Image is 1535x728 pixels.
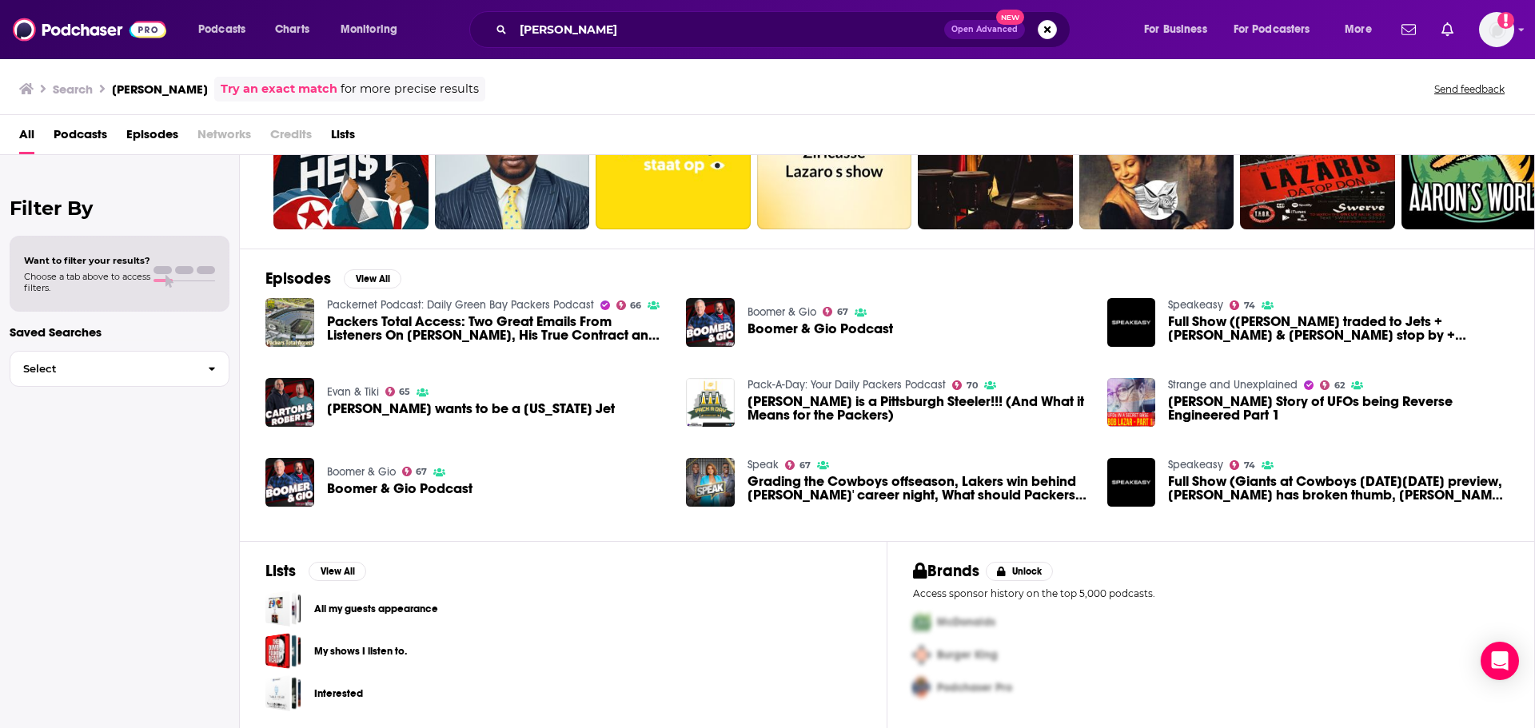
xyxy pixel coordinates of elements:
a: 74 [1230,460,1255,470]
a: Speakeasy [1168,298,1223,312]
a: Episodes [126,121,178,154]
span: Full Show ([PERSON_NAME] traded to Jets + [PERSON_NAME] & [PERSON_NAME] stop by + [PERSON_NAME] o... [1168,315,1509,342]
a: Speak [748,458,779,471]
img: First Pro Logo [907,606,937,638]
span: McDonalds [937,615,995,629]
p: Access sponsor history on the top 5,000 podcasts. [913,587,1509,599]
a: EpisodesView All [265,269,401,288]
button: open menu [1334,17,1392,42]
h3: Search [53,82,93,97]
a: Boomer & Gio [748,305,816,319]
span: [PERSON_NAME] wants to be a [US_STATE] Jet [327,402,615,416]
h2: Filter By [10,197,229,220]
button: open menu [187,17,266,42]
a: Lists [331,121,355,154]
a: 70 [952,380,978,390]
span: Podchaser Pro [937,681,1012,694]
span: 62 [1334,382,1345,389]
a: Interested [265,675,301,711]
a: 67 [402,467,428,476]
span: New [996,10,1025,25]
h2: Brands [913,561,979,581]
a: ListsView All [265,561,366,581]
span: 67 [416,468,427,475]
a: Packers Total Access: Two Great Emails From Listeners On Aaron Rodgers, His True Contract and The... [265,298,314,347]
a: 66 [616,300,642,310]
span: 65 [399,388,410,396]
a: BOB LAZAR Story of UFOs being Reverse Engineered Part 1 [1168,395,1509,422]
span: Packers Total Access: Two Great Emails From Listeners On [PERSON_NAME], His True Contract and The... [327,315,668,342]
button: Open AdvancedNew [944,20,1025,39]
img: BOB LAZAR Story of UFOs being Reverse Engineered Part 1 [1107,378,1156,427]
img: Second Pro Logo [907,638,937,671]
span: More [1345,18,1372,41]
a: Podcasts [54,121,107,154]
a: Full Show (Giants at Cowboys Thanksgiving Day preview, Aaron Rodgers has broken thumb, Zach Wilso... [1168,475,1509,502]
span: Monitoring [341,18,397,41]
img: Boomer & Gio Podcast [265,458,314,507]
button: Send feedback [1429,82,1509,96]
span: 67 [837,308,848,316]
a: My shows I listen to. [314,642,407,660]
span: Podcasts [198,18,245,41]
span: Select [10,364,195,374]
span: Credits [270,121,312,154]
span: Networks [197,121,251,154]
a: Packernet Podcast: Daily Green Bay Packers Podcast [327,298,594,312]
img: Full Show (Davante Adams traded to Jets + George Pickens & Drew Rosenhaus stop by + Mike McCarthy... [1107,298,1156,347]
a: All my guests appearance [314,600,438,618]
span: 74 [1244,302,1255,309]
img: Aaron Rodgers wants to be a New York Jet [265,378,314,427]
h3: [PERSON_NAME] [112,82,208,97]
a: Boomer & Gio Podcast [327,482,472,495]
a: Charts [265,17,319,42]
span: Boomer & Gio Podcast [748,322,893,336]
img: User Profile [1479,12,1514,47]
a: All my guests appearance [265,591,301,627]
button: open menu [1133,17,1227,42]
img: Aaron Rodgers is a Pittsburgh Steeler!!! (And What it Means for the Packers) [686,378,735,427]
span: [PERSON_NAME] is a Pittsburgh Steeler!!! (And What it Means for the Packers) [748,395,1088,422]
span: All [19,121,34,154]
img: Grading the Cowboys offseason, Lakers win behind Austin Reaves' career night, What should Packers... [686,458,735,507]
button: View All [309,562,366,581]
div: Search podcasts, credits, & more... [484,11,1086,48]
span: [PERSON_NAME] Story of UFOs being Reverse Engineered Part 1 [1168,395,1509,422]
span: 74 [1244,462,1255,469]
span: 70 [967,382,978,389]
span: Grading the Cowboys offseason, Lakers win behind [PERSON_NAME]' career night, What should Packers... [748,475,1088,502]
span: For Business [1144,18,1207,41]
span: 67 [799,462,811,469]
span: Want to filter your results? [24,255,150,266]
span: 66 [630,302,641,309]
img: Boomer & Gio Podcast [686,298,735,347]
span: for more precise results [341,80,479,98]
a: Aaron Rodgers is a Pittsburgh Steeler!!! (And What it Means for the Packers) [748,395,1088,422]
a: Aaron Rodgers wants to be a New York Jet [327,402,615,416]
button: Select [10,351,229,387]
span: Full Show (Giants at Cowboys [DATE][DATE] preview, [PERSON_NAME] has broken thumb, [PERSON_NAME] ... [1168,475,1509,502]
a: 67 [785,460,811,470]
span: Open Advanced [951,26,1018,34]
img: Podchaser - Follow, Share and Rate Podcasts [13,14,166,45]
a: Grading the Cowboys offseason, Lakers win behind Austin Reaves' career night, What should Packers... [748,475,1088,502]
span: My shows I listen to. [265,633,301,669]
img: Full Show (Giants at Cowboys Thanksgiving Day preview, Aaron Rodgers has broken thumb, Zach Wilso... [1107,458,1156,507]
a: Interested [314,685,363,702]
h2: Episodes [265,269,331,288]
a: Speakeasy [1168,458,1223,471]
span: Choose a tab above to access filters. [24,271,150,293]
svg: Add a profile image [1497,12,1514,29]
input: Search podcasts, credits, & more... [513,17,944,42]
a: Show notifications dropdown [1435,16,1460,43]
